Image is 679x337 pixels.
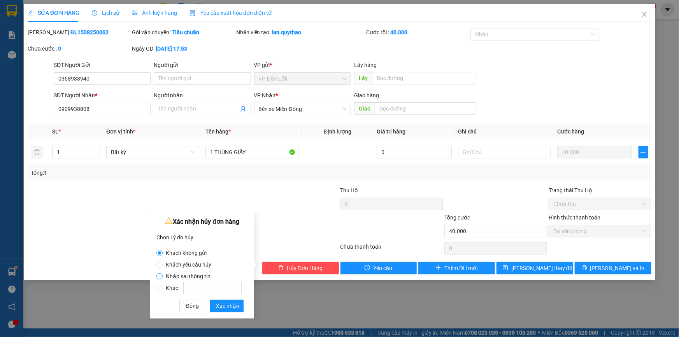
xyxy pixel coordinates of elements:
div: SĐT Người Nhận [54,91,151,100]
span: warning [165,217,173,225]
div: Chọn Lý do hủy [156,232,248,243]
div: 40.000 [6,41,62,50]
div: Tên hàng: 1 THÙNG GIẤY ( : 1 ) [7,55,121,74]
span: CR : [6,42,18,50]
button: exclamation-circleYêu cầu [340,262,417,274]
span: SL [52,128,58,135]
span: Chưa thu [553,198,647,210]
span: Tên hàng [205,128,231,135]
span: Đơn vị tính [106,128,135,135]
th: Ghi chú [455,124,554,139]
button: deleteHủy Đơn Hàng [262,262,339,274]
span: Yêu cầu xuất hóa đơn điện tử [189,10,272,16]
b: lan.quythao [272,29,302,35]
button: plus [639,146,648,158]
span: Giá trị hàng [377,128,406,135]
span: [PERSON_NAME] và In [590,264,645,272]
b: ĐL1508250062 [70,29,109,35]
b: Tiêu chuẩn [172,29,199,35]
button: save[PERSON_NAME] thay đổi [497,262,573,274]
div: Chưa thanh toán [340,242,444,256]
input: Khác: [183,282,242,294]
span: Khác: [163,285,245,291]
span: Thêm ĐH mới [444,264,477,272]
div: Người nhận [154,91,251,100]
span: Lịch sử [92,10,119,16]
div: VP gửi [254,61,351,69]
span: Bất kỳ [111,146,195,158]
span: delete [278,265,284,271]
div: Cước rồi : [366,28,469,37]
span: Xác nhận [216,302,239,310]
span: Định lượng [324,128,351,135]
span: clock-circle [92,10,97,16]
div: Gói vận chuyển: [132,28,235,37]
span: exclamation-circle [365,265,370,271]
span: Lấy hàng [354,62,377,68]
input: Dọc đường [372,72,476,84]
span: Giao hàng [354,92,379,98]
span: Ảnh kiện hàng [132,10,177,16]
span: VP Nhận [254,92,276,98]
span: Khách không gửi [163,250,210,256]
span: user-add [240,106,246,112]
span: Đóng [186,302,199,310]
span: Hủy Đơn Hàng [287,264,323,272]
span: printer [582,265,587,271]
span: Tổng cước [444,214,470,221]
div: Ngày GD: [132,44,235,53]
button: delete [31,146,43,158]
label: Hình thức thanh toán [549,214,600,221]
b: 40.000 [390,29,407,35]
span: plus [436,265,441,271]
span: Cước hàng [557,128,584,135]
input: Dọc đường [375,102,476,115]
button: Close [633,4,655,26]
div: Chưa cước : [28,44,130,53]
span: close [641,11,647,18]
button: printer[PERSON_NAME] và In [575,262,651,274]
span: save [503,265,508,271]
span: plus [639,149,648,155]
span: SỬA ĐƠN HÀNG [28,10,79,16]
span: Giao [354,102,375,115]
button: plusThêm ĐH mới [418,262,495,274]
span: Gửi: [7,7,19,16]
input: Ghi Chú [458,146,551,158]
div: 0368933940 [7,25,61,36]
div: Trạng thái Thu Hộ [549,186,651,195]
b: [DATE] 17:53 [156,46,187,52]
button: Đóng [179,300,203,312]
span: VP Đắk Lắk [259,73,346,84]
input: 0 [557,146,632,158]
div: VP Đắk Lắk [7,7,61,25]
span: Tại văn phòng [553,225,647,237]
div: 0909938808 [67,25,121,36]
div: [PERSON_NAME]: [28,28,130,37]
b: 0 [58,46,61,52]
span: [PERSON_NAME] thay đổi [511,264,574,272]
div: Tổng: 1 [31,168,262,177]
span: Nhận: [67,7,85,16]
img: icon [189,10,196,16]
div: Nhân viên tạo: [236,28,365,37]
span: Bến xe Miền Đông [259,103,346,115]
input: VD: Bàn, Ghế [205,146,298,158]
div: SĐT Người Gửi [54,61,151,69]
span: edit [28,10,33,16]
span: Thu Hộ [340,187,358,193]
span: Nhập sai thông tin [163,273,214,279]
div: Người gửi [154,61,251,69]
div: Xác nhận hủy đơn hàng [156,216,248,228]
span: Yêu cầu [373,264,392,272]
span: Khách yêu cầu hủy [163,262,214,268]
span: picture [132,10,137,16]
span: Lấy [354,72,372,84]
div: Bến xe Miền Đông [67,7,121,25]
button: Xác nhận [210,300,244,312]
